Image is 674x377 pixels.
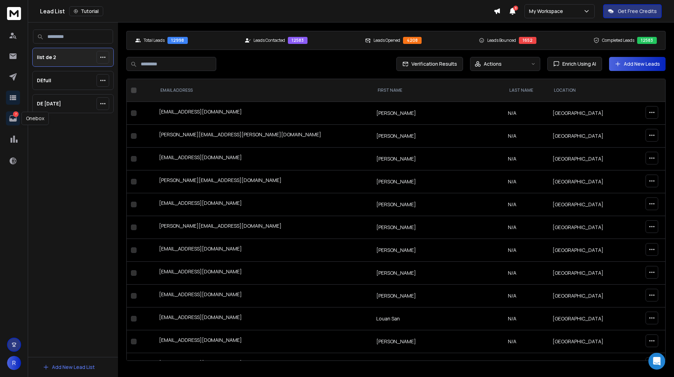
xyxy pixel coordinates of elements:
div: 12998 [167,37,188,44]
td: [PERSON_NAME] [372,353,504,376]
a: Add New Leads [615,60,660,67]
p: list de 2 [37,54,56,61]
td: [PERSON_NAME] [372,239,504,262]
td: N/A [504,262,548,285]
td: [GEOGRAPHIC_DATA] [548,353,624,376]
span: Verification Results [409,60,457,67]
td: [GEOGRAPHIC_DATA] [548,193,624,216]
td: [GEOGRAPHIC_DATA] [548,170,624,193]
div: Open Intercom Messenger [648,353,665,370]
td: N/A [504,330,548,353]
div: [PERSON_NAME][EMAIL_ADDRESS][PERSON_NAME][DOMAIN_NAME] [159,131,368,141]
td: [GEOGRAPHIC_DATA] [548,307,624,330]
div: [PERSON_NAME][EMAIL_ADDRESS][DOMAIN_NAME] [159,222,368,232]
td: N/A [504,353,548,376]
td: [GEOGRAPHIC_DATA] [548,148,624,170]
div: Onebox [21,112,49,125]
button: R [7,356,21,370]
td: [PERSON_NAME] [372,216,504,239]
td: Louan San [372,307,504,330]
div: 1652 [519,37,536,44]
button: Enrich Using AI [547,57,602,71]
td: [GEOGRAPHIC_DATA] [548,330,624,353]
td: [PERSON_NAME] [372,148,504,170]
td: [PERSON_NAME] [372,102,504,125]
div: [EMAIL_ADDRESS][DOMAIN_NAME] [159,359,368,369]
div: [EMAIL_ADDRESS][DOMAIN_NAME] [159,314,368,324]
button: Get Free Credits [603,4,662,18]
p: Leads Opened [374,38,400,43]
div: [EMAIL_ADDRESS][DOMAIN_NAME] [159,154,368,164]
div: 4208 [403,37,422,44]
td: N/A [504,285,548,307]
th: location [548,79,624,102]
div: [EMAIL_ADDRESS][DOMAIN_NAME] [159,200,368,209]
span: 3 [513,6,518,11]
div: Lead List [40,6,494,16]
td: [GEOGRAPHIC_DATA] [548,262,624,285]
button: Tutorial [69,6,103,16]
p: Leads Bounced [487,38,516,43]
a: 7 [6,111,20,125]
p: My Workspace [529,8,566,15]
span: Enrich Using AI [560,60,596,67]
td: [GEOGRAPHIC_DATA] [548,102,624,125]
p: DEfull [37,77,51,84]
div: [EMAIL_ADDRESS][DOMAIN_NAME] [159,108,368,118]
div: [EMAIL_ADDRESS][DOMAIN_NAME] [159,291,368,301]
th: LAST NAME [504,79,548,102]
div: [PERSON_NAME][EMAIL_ADDRESS][DOMAIN_NAME] [159,177,368,187]
th: EMAIL ADDRESS [155,79,372,102]
p: Get Free Credits [618,8,657,15]
td: [PERSON_NAME] [372,262,504,285]
td: [GEOGRAPHIC_DATA] [548,239,624,262]
td: N/A [504,125,548,148]
td: [PERSON_NAME] [372,125,504,148]
p: Completed Leads [602,38,634,43]
td: N/A [504,193,548,216]
td: [GEOGRAPHIC_DATA] [548,216,624,239]
p: 7 [13,111,19,117]
p: Leads Contacted [253,38,285,43]
div: 12583 [288,37,308,44]
p: Total Leads [144,38,165,43]
p: Actions [484,60,502,67]
td: [PERSON_NAME] [372,285,504,307]
th: FIRST NAME [372,79,504,102]
button: Add New Lead List [37,360,100,374]
p: DE [DATE] [37,100,61,107]
td: [PERSON_NAME] [372,193,504,216]
td: N/A [504,307,548,330]
td: N/A [504,148,548,170]
td: [PERSON_NAME] [372,330,504,353]
div: [EMAIL_ADDRESS][DOMAIN_NAME] [159,337,368,346]
td: N/A [504,170,548,193]
td: N/A [504,216,548,239]
td: [PERSON_NAME] [372,170,504,193]
button: Add New Leads [609,57,666,71]
button: Verification Results [396,57,463,71]
div: [EMAIL_ADDRESS][DOMAIN_NAME] [159,245,368,255]
td: N/A [504,239,548,262]
div: [EMAIL_ADDRESS][DOMAIN_NAME] [159,268,368,278]
td: N/A [504,102,548,125]
td: [GEOGRAPHIC_DATA] [548,285,624,307]
div: 12583 [637,37,657,44]
td: [GEOGRAPHIC_DATA] [548,125,624,148]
